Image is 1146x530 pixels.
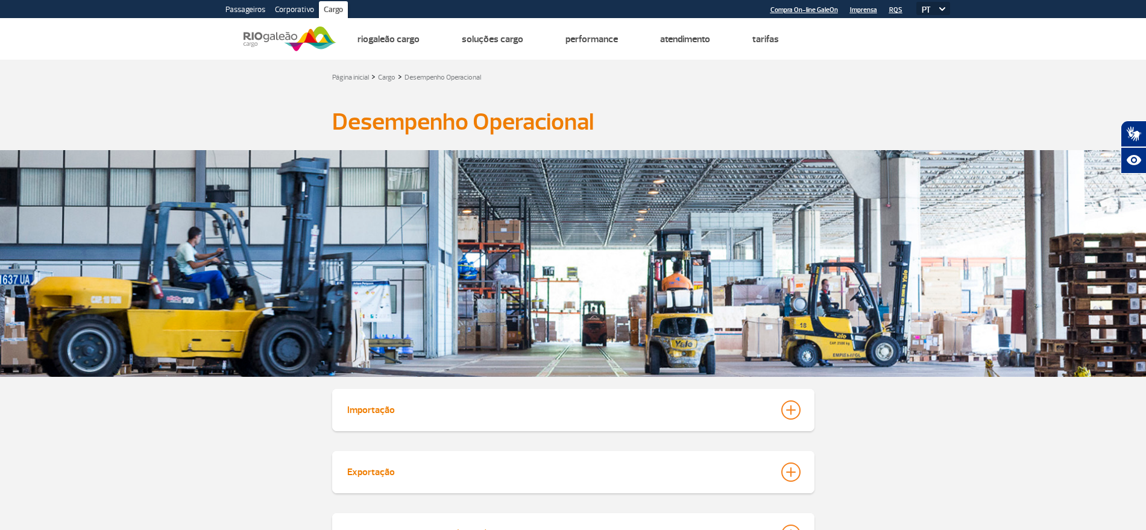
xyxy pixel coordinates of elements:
[270,1,319,21] a: Corporativo
[405,73,481,82] a: Desempenho Operacional
[752,33,779,45] a: Tarifas
[347,400,395,416] div: Importação
[1121,121,1146,147] button: Abrir tradutor de língua de sinais.
[332,73,369,82] a: Página inicial
[1121,147,1146,174] button: Abrir recursos assistivos.
[770,6,838,14] a: Compra On-line GaleOn
[332,112,814,132] h1: Desempenho Operacional
[221,1,270,21] a: Passageiros
[371,69,376,83] a: >
[565,33,618,45] a: Performance
[660,33,710,45] a: Atendimento
[347,458,800,486] button: Exportação
[378,73,395,82] a: Cargo
[347,462,395,478] div: Exportação
[462,33,523,45] a: Soluções Cargo
[1121,121,1146,174] div: Plugin de acessibilidade da Hand Talk.
[850,6,877,14] a: Imprensa
[319,1,348,21] a: Cargo
[398,69,402,83] a: >
[357,33,420,45] a: Riogaleão Cargo
[347,396,800,424] button: Importação
[889,6,902,14] a: RQS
